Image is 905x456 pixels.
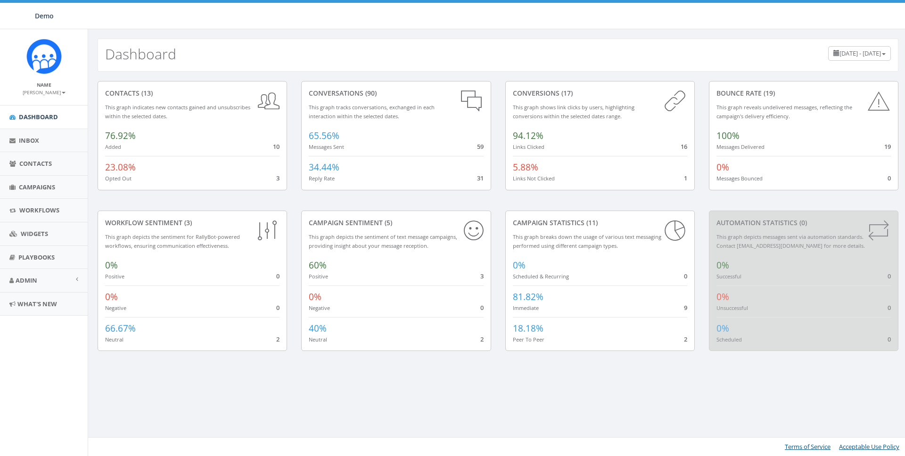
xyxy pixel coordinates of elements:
[19,136,39,145] span: Inbox
[19,183,55,191] span: Campaigns
[105,322,136,334] span: 66.67%
[309,336,327,343] small: Neutral
[309,161,339,173] span: 34.44%
[105,218,280,228] div: Workflow Sentiment
[684,303,687,312] span: 9
[513,273,569,280] small: Scheduled & Recurring
[684,174,687,182] span: 1
[888,174,891,182] span: 0
[309,259,327,271] span: 60%
[363,89,377,98] span: (90)
[480,272,484,280] span: 3
[716,104,852,120] small: This graph reveals undelivered messages, reflecting the campaign's delivery efficiency.
[716,218,891,228] div: Automation Statistics
[105,46,176,62] h2: Dashboard
[309,233,457,249] small: This graph depicts the sentiment of text message campaigns, providing insight about your message ...
[105,259,118,271] span: 0%
[762,89,775,98] span: (19)
[309,89,483,98] div: conversations
[105,336,123,343] small: Neutral
[513,336,544,343] small: Peer To Peer
[716,89,891,98] div: Bounce Rate
[276,335,280,343] span: 2
[716,233,865,249] small: This graph depicts messages sent via automation standards. Contact [EMAIL_ADDRESS][DOMAIN_NAME] f...
[37,81,51,88] small: Name
[309,104,435,120] small: This graph tracks conversations, exchanged in each interaction within the selected dates.
[105,233,240,249] small: This graph depicts the sentiment for RallyBot-powered workflows, ensuring communication effective...
[309,175,335,182] small: Reply Rate
[105,291,118,303] span: 0%
[477,142,484,151] span: 59
[383,218,392,227] span: (5)
[513,233,661,249] small: This graph breaks down the usage of various text messaging performed using different campaign types.
[105,175,132,182] small: Opted Out
[513,304,539,311] small: Immediate
[105,273,124,280] small: Positive
[716,161,729,173] span: 0%
[716,322,729,334] span: 0%
[513,322,543,334] span: 18.18%
[105,89,280,98] div: contacts
[888,303,891,312] span: 0
[19,113,58,121] span: Dashboard
[276,272,280,280] span: 0
[21,229,48,238] span: Widgets
[309,218,483,228] div: Campaign Sentiment
[584,218,598,227] span: (11)
[785,442,831,451] a: Terms of Service
[105,161,136,173] span: 23.08%
[309,322,327,334] span: 40%
[19,159,52,168] span: Contacts
[716,130,740,142] span: 100%
[105,143,121,150] small: Added
[513,175,555,182] small: Links Not Clicked
[839,442,899,451] a: Acceptable Use Policy
[309,291,321,303] span: 0%
[26,39,62,74] img: Icon_1.png
[888,272,891,280] span: 0
[888,335,891,343] span: 0
[309,143,344,150] small: Messages Sent
[35,11,54,20] span: Demo
[684,272,687,280] span: 0
[684,335,687,343] span: 2
[23,89,66,96] small: [PERSON_NAME]
[513,143,544,150] small: Links Clicked
[309,304,330,311] small: Negative
[716,259,729,271] span: 0%
[273,142,280,151] span: 10
[681,142,687,151] span: 16
[23,88,66,96] a: [PERSON_NAME]
[884,142,891,151] span: 19
[16,276,37,285] span: Admin
[276,303,280,312] span: 0
[140,89,153,98] span: (13)
[559,89,573,98] span: (17)
[716,336,742,343] small: Scheduled
[513,161,538,173] span: 5.88%
[309,273,328,280] small: Positive
[839,49,881,57] span: [DATE] - [DATE]
[19,206,59,214] span: Workflows
[309,130,339,142] span: 65.56%
[513,104,634,120] small: This graph shows link clicks by users, highlighting conversions within the selected dates range.
[716,175,763,182] small: Messages Bounced
[477,174,484,182] span: 31
[513,89,687,98] div: conversions
[513,218,687,228] div: Campaign Statistics
[105,104,250,120] small: This graph indicates new contacts gained and unsubscribes within the selected dates.
[716,291,729,303] span: 0%
[513,291,543,303] span: 81.82%
[513,130,543,142] span: 94.12%
[182,218,192,227] span: (3)
[17,300,57,308] span: What's New
[276,174,280,182] span: 3
[716,143,765,150] small: Messages Delivered
[513,259,526,271] span: 0%
[716,304,748,311] small: Unsuccessful
[18,253,55,261] span: Playbooks
[480,335,484,343] span: 2
[798,218,807,227] span: (0)
[105,304,126,311] small: Negative
[716,273,741,280] small: Successful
